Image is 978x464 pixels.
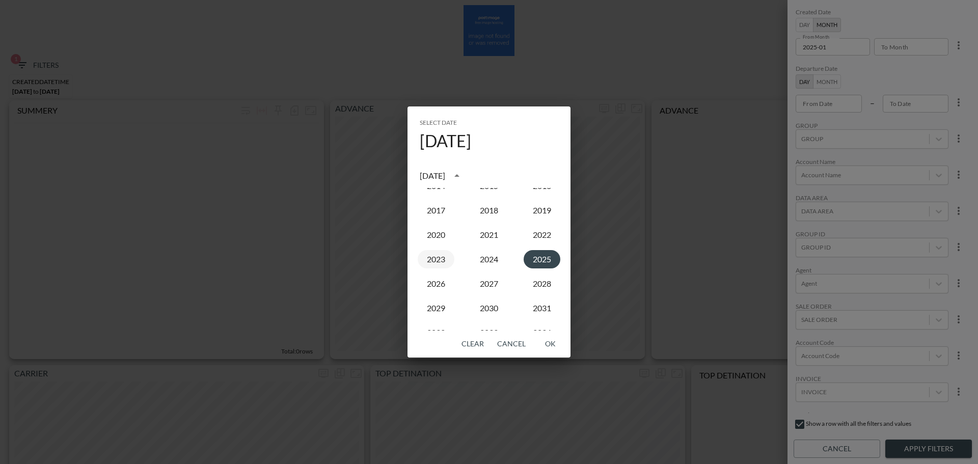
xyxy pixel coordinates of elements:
button: 2033 [471,323,507,342]
button: 2031 [524,299,560,317]
span: Select date [420,115,457,131]
button: 2017 [418,201,454,220]
button: OK [534,335,566,353]
button: 2032 [418,323,454,342]
button: 2034 [524,323,560,342]
h4: [DATE] [420,131,471,151]
button: 2030 [471,299,507,317]
button: 2025 [524,250,560,268]
button: Clear [456,335,489,353]
button: 2019 [524,201,560,220]
div: [DATE] [420,170,445,182]
button: 2026 [418,275,454,293]
button: 2029 [418,299,454,317]
button: 2024 [471,250,507,268]
button: 2023 [418,250,454,268]
button: 2018 [471,201,507,220]
button: year view is open, switch to calendar view [448,167,466,184]
button: 2020 [418,226,454,244]
button: 2027 [471,275,507,293]
button: Cancel [493,335,530,353]
button: 2022 [524,226,560,244]
button: 2028 [524,275,560,293]
button: 2021 [471,226,507,244]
